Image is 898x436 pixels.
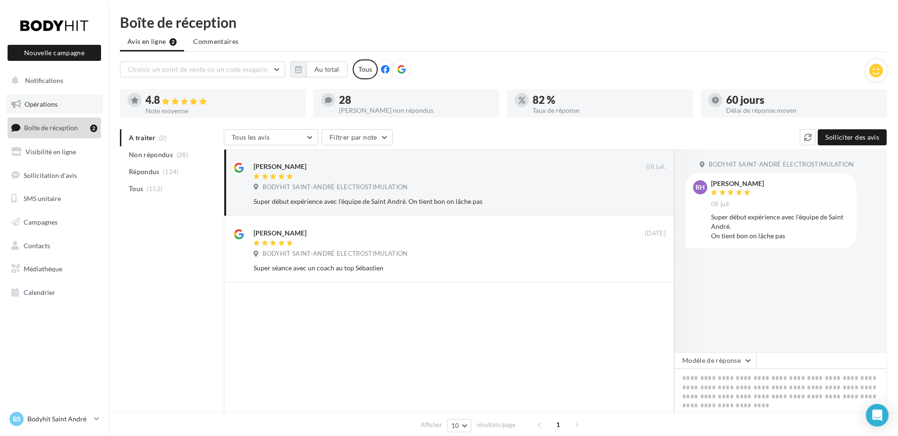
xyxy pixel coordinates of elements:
[6,71,99,91] button: Notifications
[128,65,268,73] span: Choisir un point de vente ou un code magasin
[224,129,318,145] button: Tous les avis
[290,61,347,77] button: Au total
[24,265,62,273] span: Médiathèque
[674,352,756,369] button: Modèle de réponse
[25,76,63,84] span: Notifications
[353,59,378,79] div: Tous
[476,420,516,429] span: résultats/page
[6,117,103,138] a: Boîte de réception2
[818,129,887,145] button: Solliciter des avis
[27,414,90,424] p: Bodyhit Saint André
[339,107,492,114] div: [PERSON_NAME] non répondus
[646,163,666,171] span: 08 juil.
[709,160,854,169] span: BODYHIT SAINT-ANDRÉ ELECTROSTIMULATION
[866,404,889,427] div: Open Intercom Messenger
[129,184,143,193] span: Tous
[6,283,103,302] a: Calendrier
[120,15,887,29] div: Boîte de réception
[726,95,879,105] div: 60 jours
[177,151,188,159] span: (28)
[6,189,103,209] a: SMS unitaire
[232,133,270,141] span: Tous les avis
[263,250,407,258] span: BODYHIT SAINT-ANDRÉ ELECTROSTIMULATION
[533,107,686,114] div: Taux de réponse
[6,94,103,114] a: Opérations
[711,180,764,187] div: [PERSON_NAME]
[25,148,76,156] span: Visibilité en ligne
[6,166,103,185] a: Sollicitation d'avis
[6,142,103,162] a: Visibilité en ligne
[306,61,347,77] button: Au total
[193,37,238,46] span: Commentaires
[24,242,50,250] span: Contacts
[695,183,705,192] span: RH
[8,410,101,428] a: BS Bodyhit Saint André
[339,95,492,105] div: 28
[145,108,298,114] div: Note moyenne
[6,236,103,256] a: Contacts
[711,212,849,241] div: Super début expérience avec l'équipe de Saint André. On tient bon on lâche pas
[163,168,179,176] span: (124)
[551,417,566,432] span: 1
[24,124,78,132] span: Boîte de réception
[447,419,471,432] button: 10
[24,288,55,296] span: Calendrier
[145,95,298,106] div: 4.8
[90,125,97,132] div: 2
[254,228,306,238] div: [PERSON_NAME]
[13,414,21,424] span: BS
[254,162,306,171] div: [PERSON_NAME]
[254,263,604,273] div: Super séance avec un coach au top Sébastien
[147,185,163,193] span: (152)
[263,183,407,192] span: BODYHIT SAINT-ANDRÉ ELECTROSTIMULATION
[421,420,442,429] span: Afficher
[6,212,103,232] a: Campagnes
[451,422,459,429] span: 10
[25,100,58,108] span: Opérations
[726,107,879,114] div: Délai de réponse moyen
[129,150,173,159] span: Non répondus
[254,197,604,206] div: Super début expérience avec l'équipe de Saint André. On tient bon on lâche pas
[24,218,58,226] span: Campagnes
[711,200,730,209] span: 08 juil.
[120,61,285,77] button: Choisir un point de vente ou un code magasin
[533,95,686,105] div: 82 %
[8,45,101,61] button: Nouvelle campagne
[24,171,77,179] span: Sollicitation d'avis
[322,129,393,145] button: Filtrer par note
[6,259,103,279] a: Médiathèque
[24,194,61,202] span: SMS unitaire
[645,229,666,238] span: [DATE]
[129,167,160,176] span: Répondus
